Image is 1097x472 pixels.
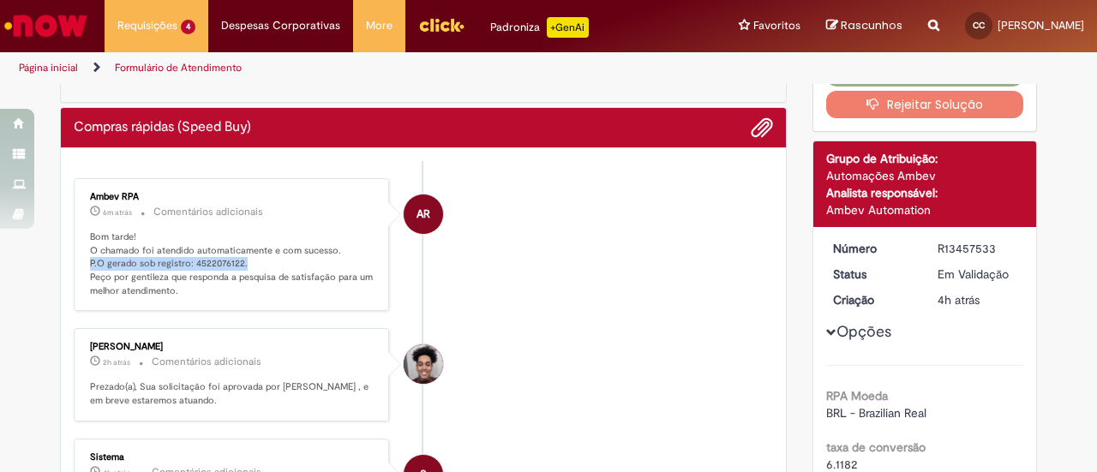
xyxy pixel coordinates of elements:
[181,20,195,34] span: 4
[998,18,1084,33] span: [PERSON_NAME]
[826,150,1024,167] div: Grupo de Atribuição:
[938,266,1017,283] div: Em Validação
[826,457,857,472] span: 6.1182
[820,291,926,308] dt: Criação
[2,9,90,43] img: ServiceNow
[826,405,926,421] span: BRL - Brazilian Real
[90,192,375,202] div: Ambev RPA
[820,240,926,257] dt: Número
[826,439,926,455] b: taxa de conversão
[417,194,430,235] span: AR
[103,357,130,367] time: 28/08/2025 14:33:57
[826,167,1024,184] div: Automações Ambev
[938,291,1017,308] div: 28/08/2025 12:17:25
[366,17,393,34] span: More
[820,266,926,283] dt: Status
[973,20,985,31] span: CC
[90,342,375,352] div: [PERSON_NAME]
[826,18,902,34] a: Rascunhos
[152,355,261,369] small: Comentários adicionais
[404,194,443,234] div: Ambev RPA
[753,17,800,34] span: Favoritos
[841,17,902,33] span: Rascunhos
[90,452,375,463] div: Sistema
[938,292,980,308] time: 28/08/2025 12:17:25
[19,61,78,75] a: Página inicial
[938,292,980,308] span: 4h atrás
[90,230,375,298] p: Bom tarde! O chamado foi atendido automaticamente e com sucesso. P.O gerado sob registro: 4522076...
[826,91,1024,118] button: Rejeitar Solução
[826,388,888,403] b: RPA Moeda
[103,357,130,367] span: 2h atrás
[74,120,251,135] h2: Compras rápidas (Speed Buy) Histórico de tíquete
[938,240,1017,257] div: R13457533
[418,12,465,38] img: click_logo_yellow_360x200.png
[751,117,773,139] button: Adicionar anexos
[221,17,340,34] span: Despesas Corporativas
[13,52,718,84] ul: Trilhas de página
[826,201,1024,218] div: Ambev Automation
[115,61,242,75] a: Formulário de Atendimento
[153,205,263,219] small: Comentários adicionais
[103,207,132,218] span: 6m atrás
[404,344,443,384] div: Gabriel Romao De Oliveira
[547,17,589,38] p: +GenAi
[103,207,132,218] time: 28/08/2025 16:14:47
[117,17,177,34] span: Requisições
[490,17,589,38] div: Padroniza
[90,380,375,407] p: Prezado(a), Sua solicitação foi aprovada por [PERSON_NAME] , e em breve estaremos atuando.
[826,184,1024,201] div: Analista responsável:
